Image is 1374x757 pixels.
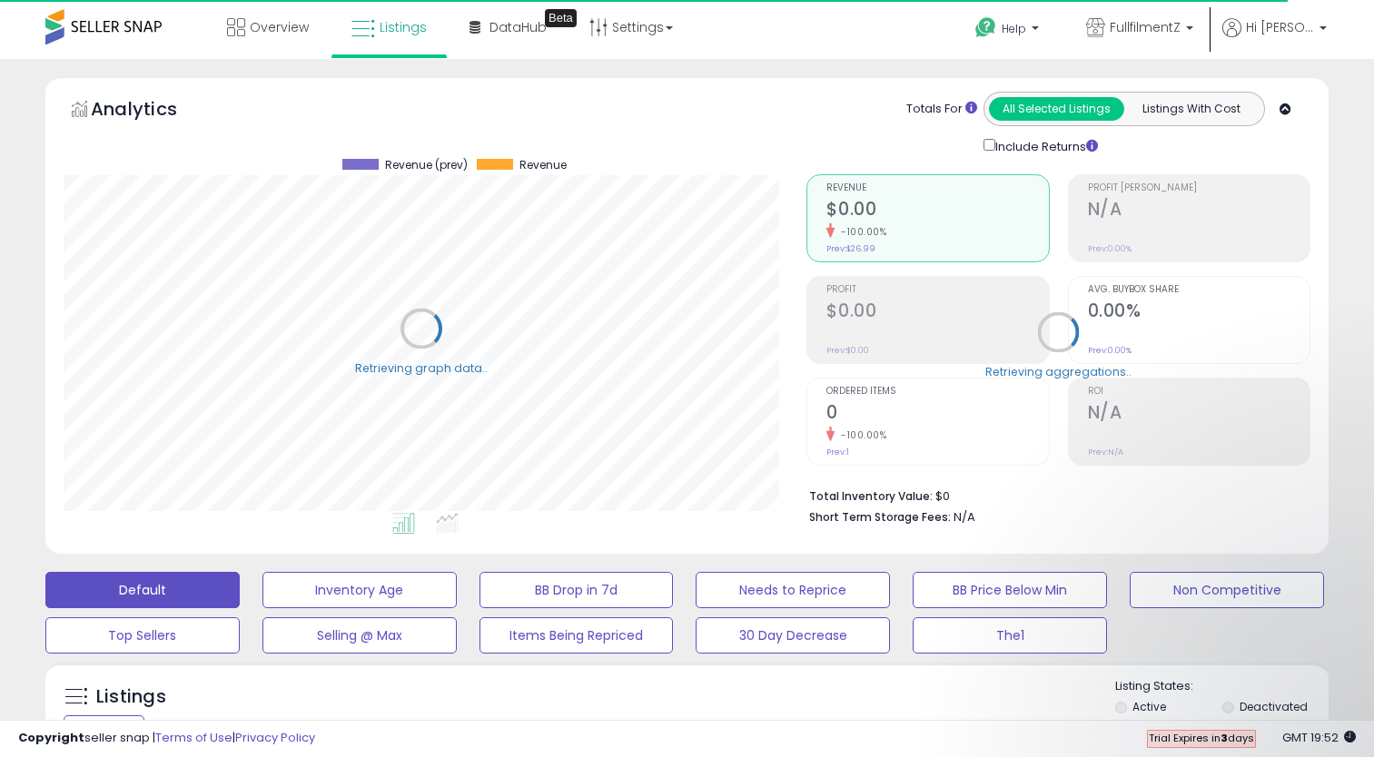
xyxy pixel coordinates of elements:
button: Inventory Age [262,572,457,608]
button: Needs to Reprice [696,572,890,608]
span: DataHub [489,18,547,36]
button: 30 Day Decrease [696,617,890,654]
div: Totals For [906,101,977,118]
button: Top Sellers [45,617,240,654]
span: Overview [250,18,309,36]
span: FullfilmentZ [1110,18,1181,36]
button: Selling @ Max [262,617,457,654]
span: Listings [380,18,427,36]
button: Items Being Repriced [479,617,674,654]
h5: Analytics [91,96,213,126]
button: BB Drop in 7d [479,572,674,608]
span: Help [1002,21,1026,36]
h5: Listings [96,684,166,710]
a: Terms of Use [155,729,232,746]
div: Tooltip anchor [545,9,577,27]
a: Help [961,3,1057,59]
a: Privacy Policy [235,729,315,746]
strong: Copyright [18,729,84,746]
div: seller snap | | [18,730,315,747]
div: Retrieving graph data.. [355,359,488,376]
button: BB Price Below Min [913,572,1107,608]
button: Default [45,572,240,608]
div: Include Returns [970,135,1120,156]
a: Hi [PERSON_NAME] [1222,18,1327,59]
button: Listings With Cost [1123,97,1259,121]
span: Hi [PERSON_NAME] [1246,18,1314,36]
div: Retrieving aggregations.. [985,363,1132,379]
button: All Selected Listings [989,97,1124,121]
button: The1 [913,617,1107,654]
i: Get Help [974,16,997,39]
div: Clear All Filters [64,715,144,732]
